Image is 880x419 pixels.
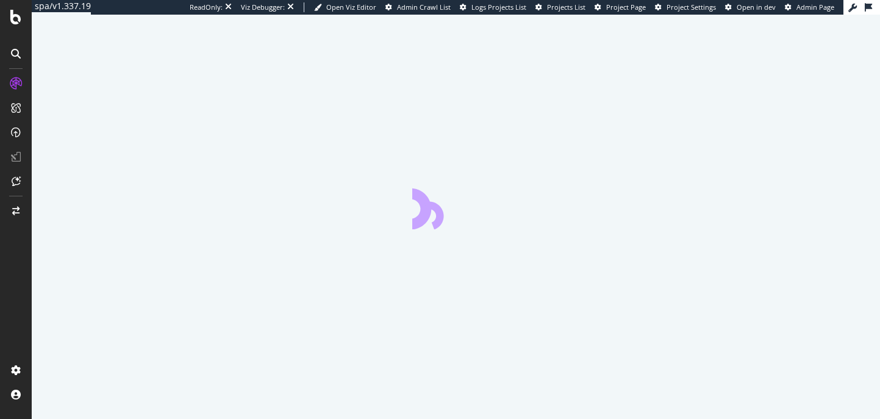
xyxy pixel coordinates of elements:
span: Logs Projects List [471,2,526,12]
span: Open in dev [737,2,776,12]
a: Projects List [535,2,585,12]
a: Admin Crawl List [385,2,451,12]
a: Open Viz Editor [314,2,376,12]
div: ReadOnly: [190,2,223,12]
a: Project Page [595,2,646,12]
div: Viz Debugger: [241,2,285,12]
a: Project Settings [655,2,716,12]
span: Projects List [547,2,585,12]
span: Admin Crawl List [397,2,451,12]
span: Open Viz Editor [326,2,376,12]
span: Admin Page [796,2,834,12]
a: Logs Projects List [460,2,526,12]
a: Open in dev [725,2,776,12]
a: Admin Page [785,2,834,12]
span: Project Settings [667,2,716,12]
div: animation [412,185,500,229]
span: Project Page [606,2,646,12]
